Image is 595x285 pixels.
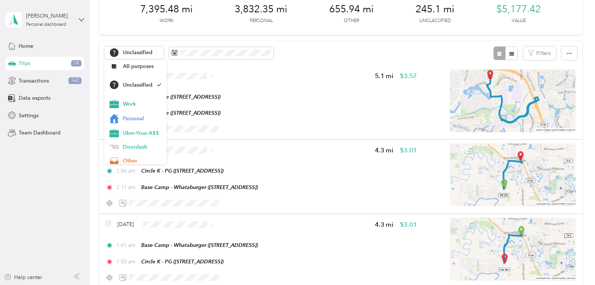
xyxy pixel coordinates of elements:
[4,273,42,281] button: Help center
[329,3,374,15] span: 655.94 mi
[419,18,451,24] p: Unclassified
[19,77,49,85] span: Transactions
[375,220,394,229] span: 4.3 mi
[123,81,154,89] span: Unclassified
[400,220,417,229] span: $3.01
[512,18,526,24] p: Value
[160,18,173,24] p: Work
[141,94,221,100] span: The Empire ([STREET_ADDRESS])
[117,220,134,228] span: [DATE]
[123,143,162,151] span: Doordash
[450,218,576,281] img: minimap
[116,258,138,266] span: 1:50 am
[110,145,119,149] img: Legacy Icon [Doordash]
[19,112,38,120] span: Settings
[400,146,417,155] span: $3.01
[123,129,162,137] span: Uber-Your-A$$
[68,77,81,84] span: 142
[496,3,541,15] span: $5,177.42
[19,94,50,102] span: Data exports
[450,69,576,132] img: minimap
[71,60,81,67] span: 19
[26,12,73,20] div: [PERSON_NAME]
[19,42,33,50] span: Home
[123,115,162,123] span: Personal
[116,241,138,249] span: 1:41 am
[344,18,359,24] p: Other
[141,110,221,116] span: The Empire ([STREET_ADDRESS])
[553,243,595,285] iframe: Everlance-gr Chat Button Frame
[250,18,273,24] p: Personal
[450,143,576,206] img: minimap
[19,129,61,137] span: Team Dashboard
[26,22,66,27] div: Personal dashboard
[523,46,556,60] button: Filters
[140,3,193,15] span: 7,395.48 mi
[416,3,454,15] span: 245.1 mi
[400,71,417,81] span: $3.57
[123,50,153,55] span: Unclassified
[235,3,287,15] span: 3,832.35 mi
[123,100,162,108] span: Work
[19,59,30,67] span: Trips
[375,71,394,81] span: 5.1 mi
[123,157,162,165] span: Other
[141,184,258,190] span: Base Camp - Whataburger ([STREET_ADDRESS])
[116,167,138,175] span: 2:06 am
[375,146,394,155] span: 4.3 mi
[141,168,223,174] span: Circle K - PG ([STREET_ADDRESS])
[141,242,258,248] span: Base Camp - Whataburger ([STREET_ADDRESS])
[141,258,223,264] span: Circle K - PG ([STREET_ADDRESS])
[123,62,162,70] span: All purposes
[116,183,138,191] span: 2:11 am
